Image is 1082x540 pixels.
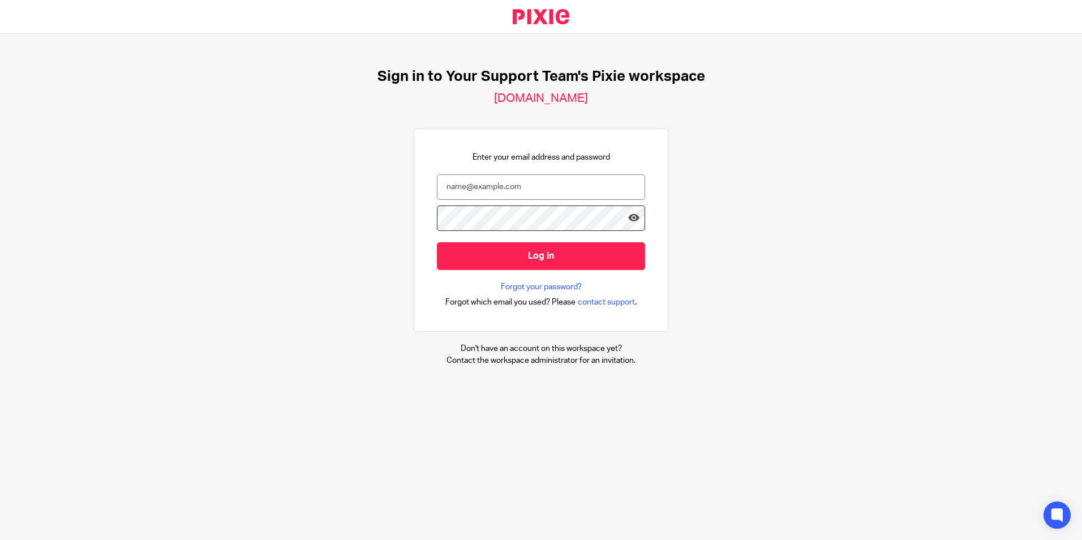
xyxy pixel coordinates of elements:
[473,152,610,163] p: Enter your email address and password
[377,68,705,85] h1: Sign in to Your Support Team's Pixie workspace
[437,242,645,270] input: Log in
[501,281,582,293] a: Forgot your password?
[494,91,588,106] h2: [DOMAIN_NAME]
[446,343,636,354] p: Don't have an account on this workspace yet?
[446,355,636,366] p: Contact the workspace administrator for an invitation.
[445,295,637,308] div: .
[437,174,645,200] input: name@example.com
[578,297,635,308] span: contact support
[445,297,576,308] span: Forgot which email you used? Please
